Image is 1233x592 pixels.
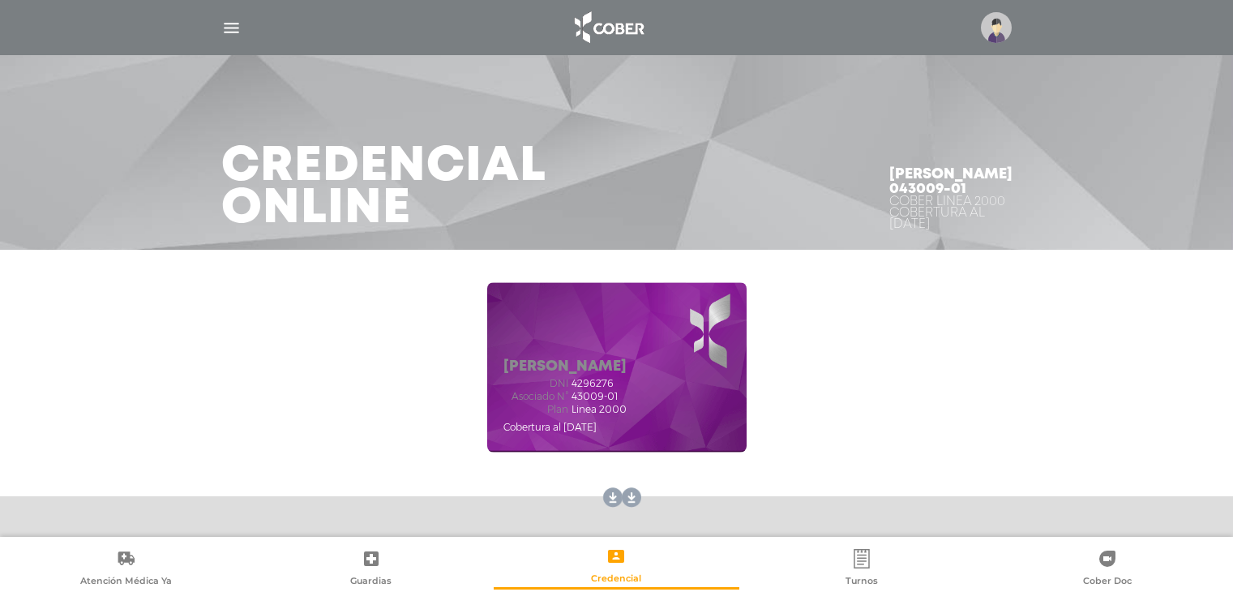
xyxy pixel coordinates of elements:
[350,575,392,590] span: Guardias
[739,548,985,590] a: Turnos
[503,421,597,433] span: Cobertura al [DATE]
[221,18,242,38] img: Cober_menu-lines-white.svg
[503,358,627,376] h5: [PERSON_NAME]
[3,548,249,590] a: Atención Médica Ya
[494,546,739,587] a: Credencial
[572,378,614,389] span: 4296276
[889,167,1013,196] h4: [PERSON_NAME] 043009-01
[572,404,627,415] span: Linea 2000
[249,548,494,590] a: Guardias
[981,12,1012,43] img: profile-placeholder.svg
[80,575,172,590] span: Atención Médica Ya
[572,391,618,402] span: 43009-01
[221,146,546,230] h3: Credencial Online
[503,391,568,402] span: Asociado N°
[889,196,1013,230] div: Cober Linea 2000 Cobertura al [DATE]
[846,575,878,590] span: Turnos
[566,8,651,47] img: logo_cober_home-white.png
[503,378,568,389] span: dni
[503,404,568,415] span: Plan
[984,548,1230,590] a: Cober Doc
[591,573,641,587] span: Credencial
[1083,575,1132,590] span: Cober Doc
